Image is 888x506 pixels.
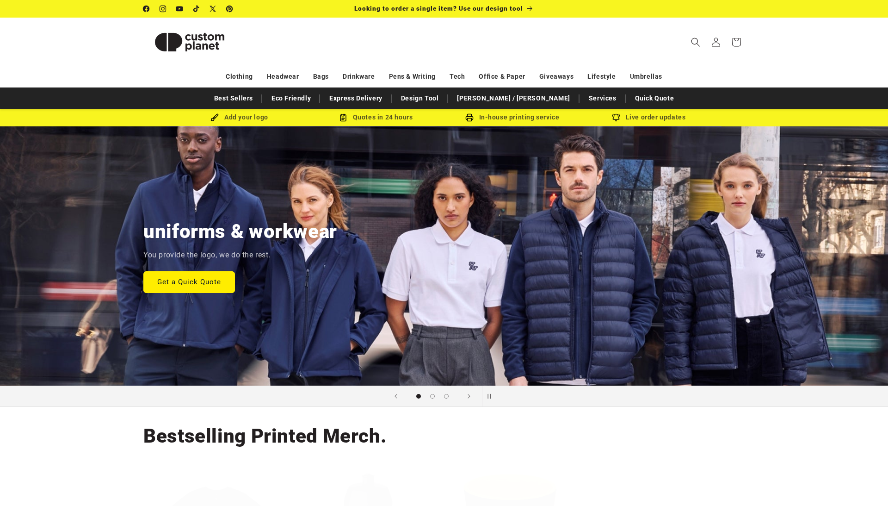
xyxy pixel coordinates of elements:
h2: uniforms & workwear [143,219,337,244]
a: Office & Paper [479,69,525,85]
a: [PERSON_NAME] / [PERSON_NAME] [452,90,574,106]
div: In-house printing service [444,112,580,123]
button: Pause slideshow [482,386,502,406]
a: Get a Quick Quote [143,271,235,293]
img: Order updates [612,113,620,122]
p: You provide the logo, we do the rest. [143,249,271,262]
a: Tech [450,69,465,85]
img: In-house printing [465,113,474,122]
img: Brush Icon [210,113,219,122]
a: Services [584,90,621,106]
img: Order Updates Icon [339,113,347,122]
span: Looking to order a single item? Use our design tool [354,5,523,12]
div: Add your logo [171,112,308,123]
div: Quotes in 24 hours [308,112,444,123]
button: Previous slide [386,386,406,406]
a: Express Delivery [325,90,387,106]
a: Custom Planet [140,18,240,66]
button: Load slide 3 of 3 [439,389,453,403]
a: Quick Quote [630,90,679,106]
img: Custom Planet [143,21,236,63]
summary: Search [685,32,706,52]
a: Headwear [267,69,299,85]
a: Drinkware [343,69,375,85]
button: Next slide [459,386,479,406]
a: Giveaways [539,69,573,85]
button: Load slide 1 of 3 [412,389,425,403]
a: Clothing [226,69,253,85]
a: Design Tool [396,90,444,106]
a: Umbrellas [630,69,662,85]
iframe: Chat Widget [842,462,888,506]
a: Best Sellers [210,90,258,106]
a: Bags [313,69,329,85]
a: Lifestyle [587,69,616,85]
a: Pens & Writing [389,69,436,85]
div: Live order updates [580,112,717,123]
a: Eco Friendly [267,90,315,106]
button: Load slide 2 of 3 [425,389,439,403]
h2: Bestselling Printed Merch. [143,424,387,449]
